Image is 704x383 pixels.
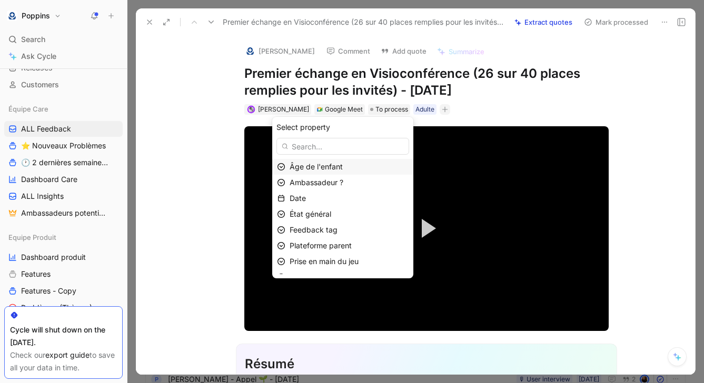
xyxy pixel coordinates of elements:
span: État général [290,209,331,218]
span: Plateforme parent [290,241,352,250]
span: Select property [276,121,330,134]
span: Rituel de jeu [290,273,332,281]
span: Date [290,194,306,203]
span: Prise en main du jeu [290,257,359,266]
span: Feedback tag [290,225,338,234]
span: Âge de l'enfant [290,162,343,171]
input: Search... [276,138,409,155]
span: Ambassadeur ? [290,178,343,187]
